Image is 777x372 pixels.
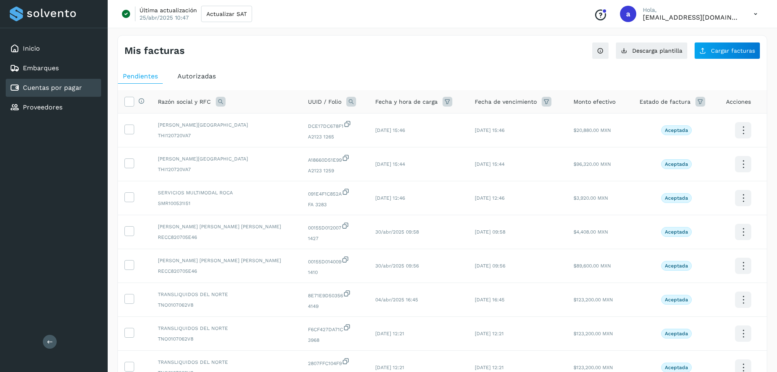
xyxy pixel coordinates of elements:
span: $123,200.00 MXN [573,331,613,336]
span: 30/abr/2025 09:56 [375,263,419,269]
span: $89,600.00 MXN [573,263,611,269]
span: TRANSLIQUIDOS DEL NORTE [158,359,295,366]
span: [DATE] 16:45 [475,297,505,303]
p: Aceptada [665,365,688,370]
span: 00155D014009 [308,256,362,265]
span: 091E4F1C852A [308,188,362,198]
span: A2123 1259 [308,167,362,174]
p: Aceptada [665,195,688,201]
span: THI120720VA7 [158,166,295,173]
span: $20,880.00 MXN [573,127,611,133]
span: DCE17DC678F1 [308,120,362,130]
span: A18660D51E99 [308,154,362,164]
div: Cuentas por pagar [6,79,101,97]
p: administracion@aplogistica.com [643,13,741,21]
a: Proveedores [23,103,62,111]
p: Hola, [643,7,741,13]
span: [DATE] 12:21 [375,365,404,370]
span: Razón social y RFC [158,98,211,106]
span: Estado de factura [640,98,691,106]
span: [DATE] 12:21 [475,365,504,370]
span: SMR100531I51 [158,200,295,207]
p: Última actualización [139,7,197,14]
span: [DATE] 09:56 [475,263,505,269]
a: Inicio [23,45,40,52]
span: 4149 [308,303,362,310]
p: Aceptada [665,331,688,336]
span: [PERSON_NAME] [PERSON_NAME] [PERSON_NAME] [158,257,295,264]
button: Cargar facturas [694,42,760,59]
span: [DATE] 12:46 [475,195,505,201]
span: 04/abr/2025 16:45 [375,297,418,303]
span: 30/abr/2025 09:58 [375,229,419,235]
span: 1427 [308,235,362,242]
span: [DATE] 15:46 [375,127,405,133]
span: [DATE] 12:46 [375,195,405,201]
span: [PERSON_NAME][GEOGRAPHIC_DATA] [158,121,295,129]
span: TNO0107062V8 [158,335,295,343]
a: Cuentas por pagar [23,84,82,91]
span: $4,408.00 MXN [573,229,608,235]
span: 2807FFC104F9 [308,357,362,367]
span: RECC820705E46 [158,234,295,241]
span: Acciones [726,98,751,106]
span: Monto efectivo [573,98,615,106]
button: Actualizar SAT [201,6,252,22]
span: THI120720VA7 [158,132,295,139]
span: Fecha y hora de carga [375,98,438,106]
p: Aceptada [665,127,688,133]
span: Descarga plantilla [632,48,682,53]
span: [DATE] 09:58 [475,229,505,235]
div: Inicio [6,40,101,58]
span: [PERSON_NAME][GEOGRAPHIC_DATA] [158,155,295,163]
span: $123,200.00 MXN [573,365,613,370]
span: FA 3283 [308,201,362,208]
span: [DATE] 15:44 [375,161,405,167]
span: 1410 [308,269,362,276]
p: Aceptada [665,263,688,269]
span: A2123 1265 [308,133,362,140]
span: 8E71E9D50356 [308,290,362,299]
span: [DATE] 12:21 [475,331,504,336]
span: F6CF427DA71C [308,323,362,333]
p: Aceptada [665,297,688,303]
p: 25/abr/2025 10:47 [139,14,189,21]
span: Pendientes [123,72,158,80]
span: [DATE] 15:44 [475,161,505,167]
span: Cargar facturas [711,48,755,53]
span: Autorizadas [177,72,216,80]
span: $3,920.00 MXN [573,195,608,201]
a: Embarques [23,64,59,72]
span: [DATE] 12:21 [375,331,404,336]
p: Aceptada [665,229,688,235]
span: TRANSLIQUIDOS DEL NORTE [158,291,295,298]
span: RECC820705E46 [158,267,295,275]
span: 00155D012007 [308,222,362,232]
span: [PERSON_NAME] [PERSON_NAME] [PERSON_NAME] [158,223,295,230]
span: Fecha de vencimiento [475,98,537,106]
span: $96,320.00 MXN [573,161,611,167]
span: [DATE] 15:46 [475,127,505,133]
span: Actualizar SAT [206,11,247,17]
span: UUID / Folio [308,98,341,106]
span: $123,200.00 MXN [573,297,613,303]
h4: Mis facturas [124,45,185,57]
button: Descarga plantilla [615,42,688,59]
span: TNO0107062V8 [158,301,295,309]
div: Embarques [6,59,101,77]
span: TRANSLIQUIDOS DEL NORTE [158,325,295,332]
div: Proveedores [6,98,101,116]
p: Aceptada [665,161,688,167]
span: 3968 [308,336,362,344]
span: SERVICIOS MULTIMODAL ROCA [158,189,295,196]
